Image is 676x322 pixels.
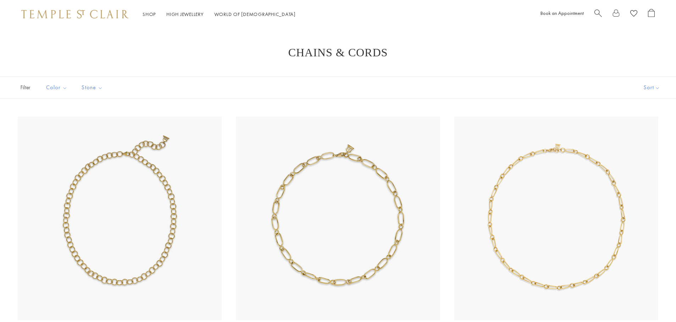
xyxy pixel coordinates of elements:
nav: Main navigation [143,10,296,19]
a: Search [594,9,602,20]
button: Stone [76,80,108,96]
a: View Wishlist [630,9,637,20]
h1: Chains & Cords [28,46,648,59]
a: N88810-ARNO18N88810-ARNO18 [18,117,222,320]
a: N88891-SMRIV24N88891-SMRIV18 [454,117,658,320]
a: ShopShop [143,11,156,17]
img: N88810-ARNO18 [18,117,222,320]
a: Book an Appointment [540,10,584,16]
span: Color [43,83,73,92]
img: N88891-RIVER18 [236,117,440,320]
a: Open Shopping Bag [648,9,655,20]
button: Show sort by [628,77,676,98]
iframe: Gorgias live chat messenger [641,289,669,315]
a: High JewelleryHigh Jewellery [166,11,204,17]
a: N88891-RIVER18N88891-RIVER18 [236,117,440,320]
button: Color [41,80,73,96]
a: World of [DEMOGRAPHIC_DATA]World of [DEMOGRAPHIC_DATA] [214,11,296,17]
img: Temple St. Clair [21,10,128,18]
img: N88891-SMRIV18 [454,117,658,320]
span: Stone [78,83,108,92]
